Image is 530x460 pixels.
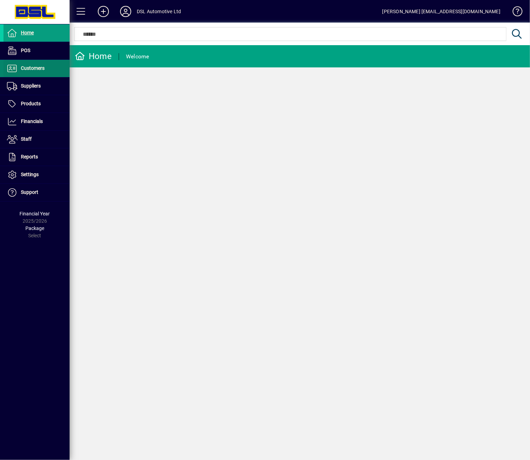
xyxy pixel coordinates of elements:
[21,189,38,195] span: Support
[3,42,70,59] a: POS
[21,172,39,177] span: Settings
[21,65,45,71] span: Customers
[3,113,70,130] a: Financials
[3,95,70,113] a: Products
[382,6,500,17] div: [PERSON_NAME] [EMAIL_ADDRESS][DOMAIN_NAME]
[75,51,112,62] div: Home
[114,5,137,18] button: Profile
[507,1,521,24] a: Knowledge Base
[126,51,149,62] div: Welcome
[3,166,70,183] a: Settings
[3,77,70,95] a: Suppliers
[21,154,38,159] span: Reports
[21,30,34,35] span: Home
[3,184,70,201] a: Support
[21,48,30,53] span: POS
[25,225,44,231] span: Package
[21,83,41,89] span: Suppliers
[92,5,114,18] button: Add
[137,6,181,17] div: DSL Automotive Ltd
[20,211,50,216] span: Financial Year
[3,131,70,148] a: Staff
[21,136,32,142] span: Staff
[21,101,41,106] span: Products
[3,148,70,166] a: Reports
[3,60,70,77] a: Customers
[21,118,43,124] span: Financials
